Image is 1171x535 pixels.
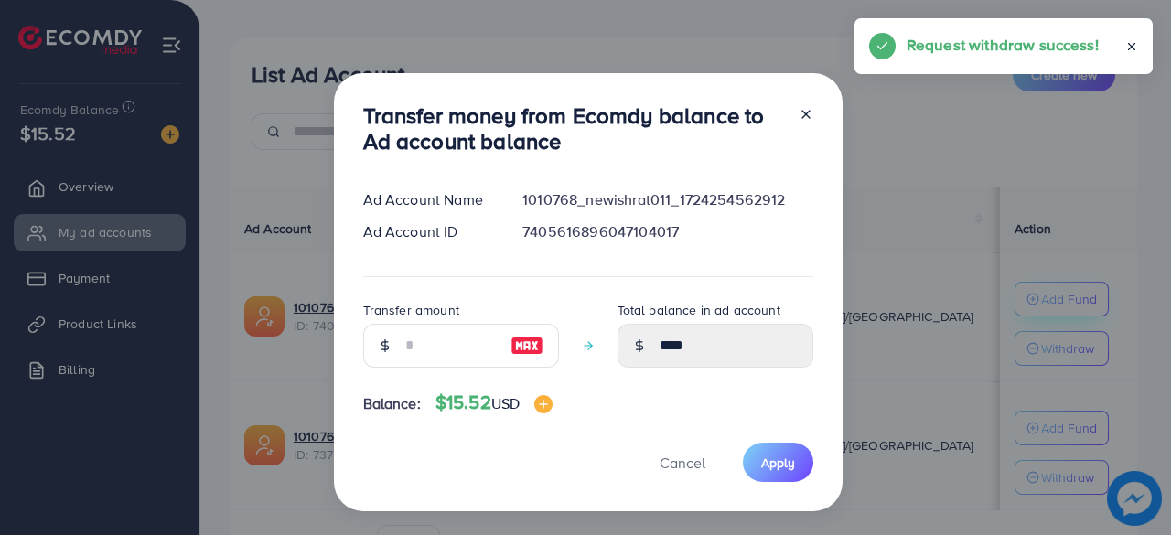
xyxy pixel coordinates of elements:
[510,335,543,357] img: image
[637,443,728,482] button: Cancel
[660,453,705,473] span: Cancel
[508,189,827,210] div: 1010768_newishrat011_1724254562912
[761,454,795,472] span: Apply
[618,301,780,319] label: Total balance in ad account
[363,102,784,155] h3: Transfer money from Ecomdy balance to Ad account balance
[508,221,827,242] div: 7405616896047104017
[349,221,509,242] div: Ad Account ID
[491,393,520,413] span: USD
[743,443,813,482] button: Apply
[534,395,553,413] img: image
[363,301,459,319] label: Transfer amount
[349,189,509,210] div: Ad Account Name
[907,33,1099,57] h5: Request withdraw success!
[435,391,553,414] h4: $15.52
[363,393,421,414] span: Balance:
